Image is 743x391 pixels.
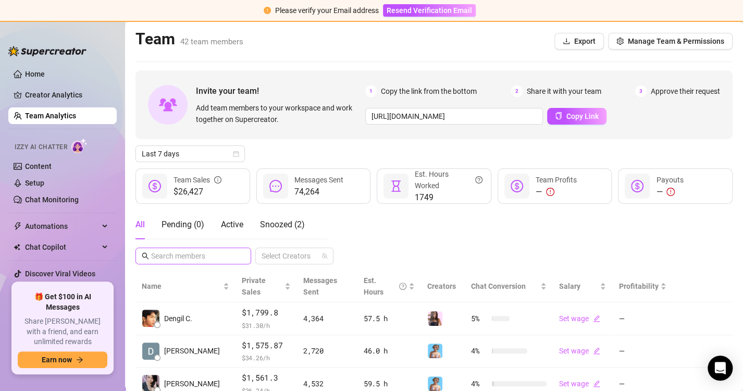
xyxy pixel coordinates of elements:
span: Izzy AI Chatter [15,142,67,152]
h2: Team [135,29,243,49]
div: Team Sales [174,174,221,186]
span: Snoozed ( 2 ) [260,219,305,229]
span: setting [616,38,624,45]
span: 74,264 [294,186,343,198]
div: Please verify your Email address [275,5,379,16]
a: Set wageedit [559,347,600,355]
div: Pending ( 0 ) [162,218,204,231]
span: Approve their request [651,85,720,97]
span: team [321,253,328,259]
span: Copy Link [566,112,599,120]
img: Chat Copilot [14,243,20,251]
span: Automations [25,218,99,235]
span: 4 % [471,378,488,389]
span: $ 34.26 /h [242,352,291,363]
span: Chat Copilot [25,239,99,255]
img: logo-BBDzfeDw.svg [8,46,86,56]
span: $26,427 [174,186,221,198]
div: 2,720 [303,345,351,357]
div: 59.5 h [364,378,415,389]
button: Manage Team & Permissions [608,33,733,50]
img: Vanessa [428,376,442,391]
input: Search members [151,250,237,262]
span: search [142,252,149,260]
img: Dale Jacolba [142,343,159,360]
span: Messages Sent [294,176,343,184]
span: Profitability [618,282,658,290]
th: Name [135,271,236,302]
a: Team Analytics [25,112,76,120]
span: Dengil C. [164,313,192,324]
div: 57.5 h [364,313,415,324]
span: Invite your team! [196,84,365,97]
span: Chat Conversion [471,282,526,290]
img: Vanessa [428,344,442,358]
th: Creators [421,271,465,302]
span: [PERSON_NAME] [164,345,220,357]
span: Export [574,37,596,45]
span: exclamation-circle [264,7,271,14]
a: Content [25,162,52,170]
span: copy [555,112,562,119]
span: message [269,180,282,192]
div: 4,364 [303,313,351,324]
span: Name [142,280,221,292]
span: Messages Sent [303,276,337,296]
a: Discover Viral Videos [25,270,95,278]
span: Active [221,219,243,229]
span: exclamation-circle [546,188,554,196]
span: 🎁 Get $100 in AI Messages [18,292,107,312]
div: Est. Hours [364,275,406,298]
span: [PERSON_NAME] [164,378,220,389]
span: thunderbolt [14,222,22,230]
span: dollar-circle [631,180,643,192]
span: edit [593,380,600,387]
span: dollar-circle [511,180,523,192]
div: Est. Hours Worked [415,168,482,191]
span: dollar-circle [148,180,161,192]
button: Copy Link [547,108,606,125]
div: — [536,186,577,198]
span: question-circle [475,168,482,191]
span: exclamation-circle [666,188,675,196]
a: Set wageedit [559,314,600,323]
span: arrow-right [76,356,83,363]
a: Set wageedit [559,380,600,388]
button: Resend Verification Email [383,4,476,17]
img: Dengil Consigna [142,310,159,327]
span: Payouts [656,176,683,184]
span: $ 31.30 /h [242,320,291,331]
span: Private Sales [242,276,266,296]
div: All [135,218,145,231]
span: edit [593,347,600,355]
a: Setup [25,179,44,187]
img: Isla [428,311,442,326]
span: $1,799.8 [242,307,291,319]
button: Earn nowarrow-right [18,351,107,368]
span: hourglass [390,180,402,192]
div: — [656,186,683,198]
a: Chat Monitoring [25,195,79,204]
span: 4 % [471,345,488,357]
span: Share [PERSON_NAME] with a friend, and earn unlimited rewards [18,316,107,347]
span: Resend Verification Email [387,6,472,15]
span: Earn now [42,356,72,364]
span: 1749 [415,191,482,204]
span: Team Profits [536,176,577,184]
td: — [612,302,673,335]
td: — [612,335,673,368]
span: download [563,38,570,45]
img: AI Chatter [71,138,88,153]
div: 46.0 h [364,345,415,357]
span: Last 7 days [142,146,239,162]
a: Creator Analytics [25,87,108,103]
span: 2 [511,85,523,97]
div: 4,532 [303,378,351,389]
span: edit [593,315,600,322]
span: 3 [635,85,647,97]
span: Add team members to your workspace and work together on Supercreator. [196,102,361,125]
span: $1,561.3 [242,372,291,384]
span: 1 [365,85,377,97]
span: info-circle [214,174,221,186]
span: Manage Team & Permissions [628,37,724,45]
